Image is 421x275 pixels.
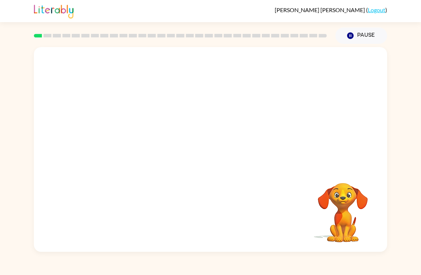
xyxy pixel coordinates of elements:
a: Logout [368,6,385,13]
div: ( ) [275,6,387,13]
img: Literably [34,3,73,19]
button: Pause [335,27,387,44]
span: [PERSON_NAME] [PERSON_NAME] [275,6,366,13]
video: Your browser must support playing .mp4 files to use Literably. Please try using another browser. [307,172,379,243]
